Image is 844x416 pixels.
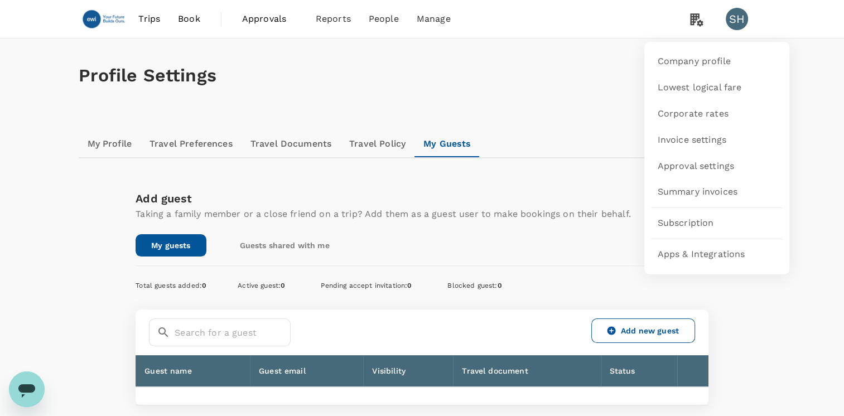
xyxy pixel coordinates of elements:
[726,8,748,30] div: SH
[250,355,363,387] th: Guest email
[9,371,45,407] iframe: Button to launch messaging window
[136,190,631,207] div: Add guest
[242,12,298,26] span: Approvals
[79,7,130,31] img: EWI Group
[447,282,501,289] span: Blocked guest :
[658,134,726,147] span: Invoice settings
[178,12,200,26] span: Book
[658,248,745,261] span: Apps & Integrations
[340,130,414,157] a: Travel Policy
[136,282,206,289] span: Total guests added :
[369,12,399,26] span: People
[651,153,783,180] a: Approval settings
[79,65,766,86] h1: Profile Settings
[224,234,345,257] a: Guests shared with me
[601,355,677,387] th: Status
[658,186,737,199] span: Summary invoices
[138,12,160,26] span: Trips
[414,130,480,157] a: My Guests
[136,207,631,221] p: Taking a family member or a close friend on a trip? Add them as a guest user to make bookings on ...
[281,282,285,289] span: 0
[658,108,729,120] span: Corporate rates
[141,130,242,157] a: Travel Preferences
[651,210,783,236] a: Subscription
[658,217,714,230] span: Subscription
[651,49,783,75] a: Company profile
[658,160,735,173] span: Approval settings
[136,234,206,257] a: My guests
[202,282,206,289] span: 0
[417,12,451,26] span: Manage
[651,241,783,268] a: Apps & Integrations
[242,130,340,157] a: Travel Documents
[651,101,783,127] a: Corporate rates
[658,55,731,68] span: Company profile
[497,282,501,289] span: 0
[316,12,351,26] span: Reports
[79,130,141,157] a: My Profile
[175,318,291,346] input: Search for a guest
[238,282,285,289] span: Active guest :
[363,355,453,387] th: Visibility
[658,81,742,94] span: Lowest logical fare
[136,355,250,387] th: Guest name
[407,282,412,289] span: 0
[651,179,783,205] a: Summary invoices
[651,75,783,101] a: Lowest logical fare
[321,282,412,289] span: Pending accept invitation :
[453,355,600,387] th: Travel document
[651,127,783,153] a: Invoice settings
[591,318,695,343] a: Add new guest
